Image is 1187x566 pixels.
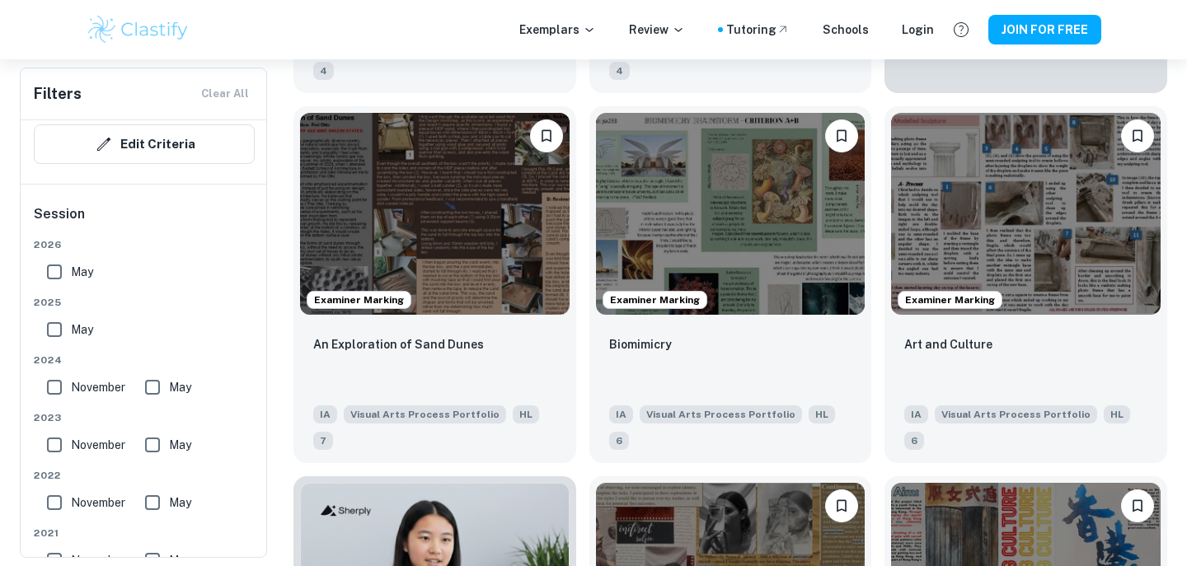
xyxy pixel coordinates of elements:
[902,21,934,39] a: Login
[71,493,125,512] span: November
[589,106,872,463] a: Examiner MarkingPlease log in to bookmark exemplarsBiomimicryIAVisual Arts Process PortfolioHL6
[1121,489,1154,522] button: Please log in to bookmark exemplars
[313,62,334,80] span: 4
[891,113,1161,315] img: Visual Arts Process Portfolio IA example thumbnail: Art and Culture
[86,13,190,46] img: Clastify logo
[313,405,337,423] span: IA
[344,405,506,423] span: Visual Arts Process Portfolio
[293,106,576,463] a: Examiner MarkingPlease log in to bookmark exemplarsAn Exploration of Sand DunesIAVisual Arts Proc...
[34,124,255,164] button: Edit Criteria
[300,113,570,315] img: Visual Arts Process Portfolio IA example thumbnail: An Exploration of Sand Dunes
[904,432,924,450] span: 6
[34,237,255,252] span: 2026
[629,21,685,39] p: Review
[530,119,563,152] button: Please log in to bookmark exemplars
[34,82,82,105] h6: Filters
[609,335,672,353] p: Biomimicry
[823,21,869,39] a: Schools
[904,405,928,423] span: IA
[609,62,630,80] span: 4
[307,292,411,307] span: Examiner Marking
[71,263,93,281] span: May
[935,405,1097,423] span: Visual Arts Process Portfolio
[640,405,802,423] span: Visual Arts Process Portfolio
[34,353,255,367] span: 2024
[1121,119,1154,152] button: Please log in to bookmark exemplars
[884,106,1167,463] a: Examiner MarkingPlease log in to bookmark exemplarsArt and CultureIAVisual Arts Process PortfolioHL6
[71,320,93,339] span: May
[313,432,333,450] span: 7
[169,493,191,512] span: May
[988,15,1101,44] button: JOIN FOR FREE
[519,21,596,39] p: Exemplars
[34,526,255,540] span: 2021
[947,16,975,44] button: Help and Feedback
[898,292,1002,307] span: Examiner Marking
[513,405,539,423] span: HL
[609,432,629,450] span: 6
[34,295,255,310] span: 2025
[313,335,484,353] p: An Exploration of Sand Dunes
[34,204,255,237] h6: Session
[34,410,255,425] span: 2023
[169,436,191,454] span: May
[1104,405,1130,423] span: HL
[904,335,992,353] p: Art and Culture
[809,405,835,423] span: HL
[603,292,706,307] span: Examiner Marking
[71,378,125,396] span: November
[726,21,790,39] a: Tutoring
[169,378,191,396] span: May
[71,436,125,454] span: November
[34,468,255,483] span: 2022
[596,113,866,315] img: Visual Arts Process Portfolio IA example thumbnail: Biomimicry
[825,119,858,152] button: Please log in to bookmark exemplars
[609,405,633,423] span: IA
[825,489,858,522] button: Please log in to bookmark exemplars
